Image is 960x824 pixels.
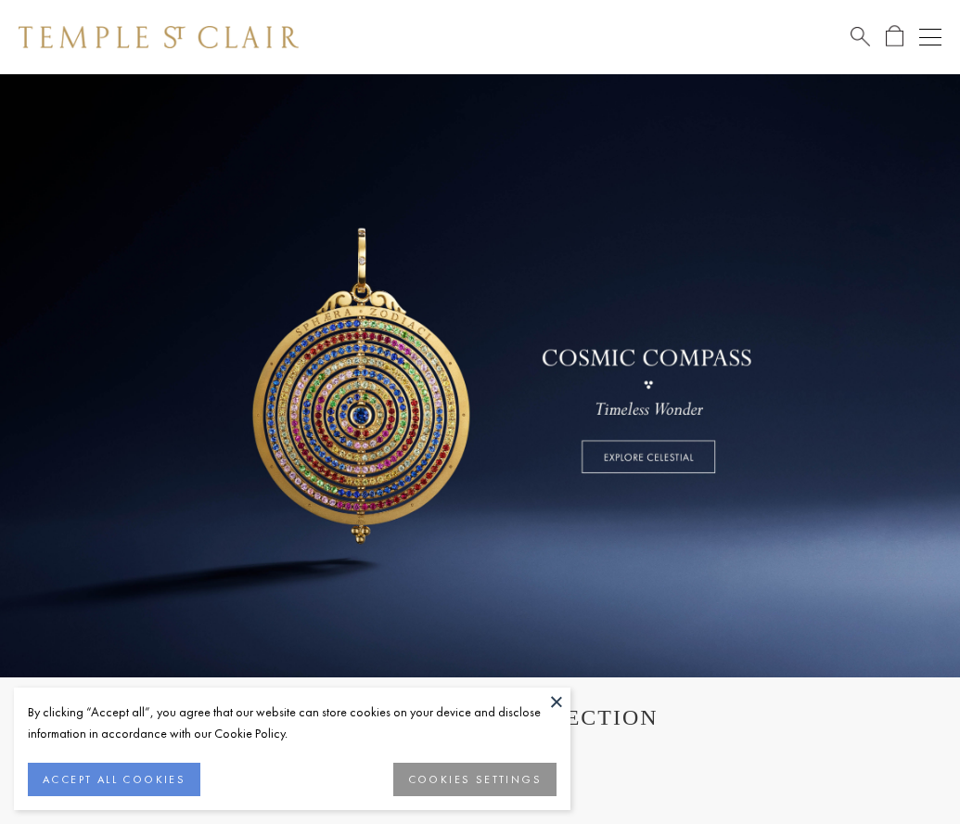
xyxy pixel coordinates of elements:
div: By clicking “Accept all”, you agree that our website can store cookies on your device and disclos... [28,702,557,744]
button: ACCEPT ALL COOKIES [28,763,200,796]
img: Temple St. Clair [19,26,299,48]
a: Open Shopping Bag [886,25,903,48]
button: Open navigation [919,26,941,48]
a: Search [851,25,870,48]
button: COOKIES SETTINGS [393,763,557,796]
